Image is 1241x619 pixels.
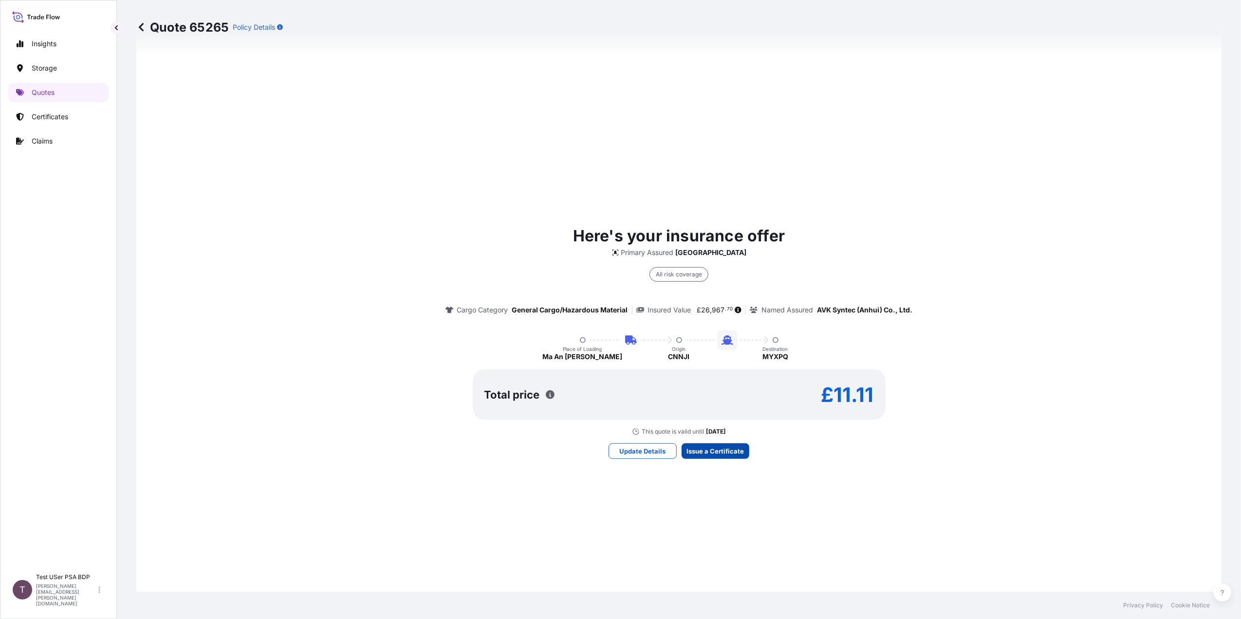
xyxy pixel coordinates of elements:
a: Privacy Policy [1123,601,1163,609]
p: Insured Value [648,305,691,315]
p: CNNJI [668,352,690,362]
button: Issue a Certificate [682,443,749,459]
p: Claims [32,136,53,146]
p: £11.11 [821,387,874,402]
p: [GEOGRAPHIC_DATA] [676,248,747,257]
p: Insights [32,39,56,49]
p: Named Assured [761,305,813,315]
span: 26 [702,307,710,313]
p: Quotes [32,88,55,97]
p: MYXPQ [762,352,788,362]
a: Cookie Notice [1171,601,1210,609]
p: Certificates [32,112,68,122]
p: AVK Syntec (Anhui) Co., Ltd. [817,305,912,315]
span: T [19,585,25,595]
a: Storage [8,58,109,78]
a: Insights [8,34,109,54]
p: Destination [763,346,788,352]
a: Claims [8,131,109,151]
span: 70 [727,308,733,311]
p: Test USer PSA BDP [36,573,96,581]
a: Quotes [8,83,109,102]
p: Policy Details [233,22,275,32]
span: 967 [712,307,725,313]
p: Issue a Certificate [687,446,744,456]
p: Here's your insurance offer [573,224,785,248]
p: Primary Assured [621,248,674,257]
div: All risk coverage [649,267,708,282]
p: Place of Loading [563,346,602,352]
p: Ma An [PERSON_NAME] [543,352,623,362]
p: Update Details [620,446,666,456]
p: [DATE] [706,428,726,436]
p: Quote 65265 [136,19,229,35]
a: Certificates [8,107,109,127]
p: [PERSON_NAME][EMAIL_ADDRESS][PERSON_NAME][DOMAIN_NAME] [36,583,96,606]
p: Storage [32,63,57,73]
p: General Cargo/Hazardous Material [512,305,628,315]
p: Origin [672,346,686,352]
button: Update Details [609,443,677,459]
p: Total price [484,390,540,400]
span: £ [697,307,702,313]
p: This quote is valid until [642,428,704,436]
span: , [710,307,712,313]
span: . [725,308,727,311]
p: Cargo Category [457,305,508,315]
